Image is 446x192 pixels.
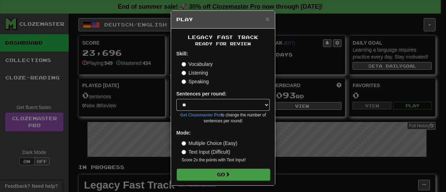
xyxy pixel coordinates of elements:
label: Multiple Choice (Easy) [182,140,237,147]
input: Text Input (Difficult) [182,150,186,154]
label: Listening [182,69,208,76]
small: Score 2x the points with Text Input ! [182,157,270,163]
label: Text Input (Difficult) [182,148,230,155]
label: Sentences per round: [176,90,226,97]
small: to change the number of sentences per round! [176,112,270,124]
span: × [266,15,270,23]
strong: Mode: [176,130,191,136]
button: Close [266,15,270,23]
strong: Skill: [176,51,188,56]
label: Speaking [182,78,209,85]
input: Multiple Choice (Easy) [182,141,186,146]
button: Go [177,169,270,181]
span: Legacy Fast Track [188,34,258,40]
h5: Play [176,16,270,23]
small: Ready for Review [176,41,270,47]
a: Get Clozemaster Pro [180,113,221,117]
input: Speaking [182,79,186,84]
label: Vocabulary [182,61,213,68]
input: Vocabulary [182,62,186,67]
input: Listening [182,71,186,75]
